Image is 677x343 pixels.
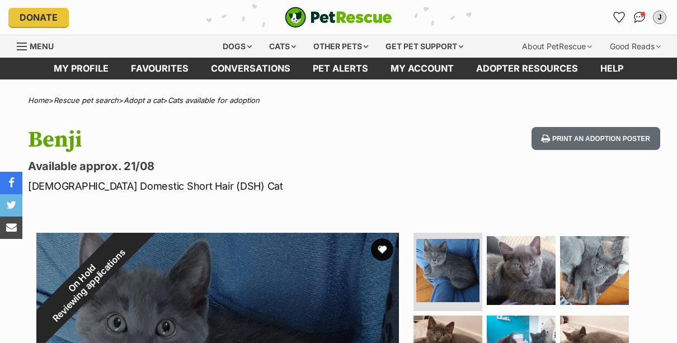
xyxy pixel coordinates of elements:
div: Get pet support [378,35,471,58]
img: Photo of Benji [416,239,479,302]
div: J [654,12,665,23]
span: Menu [30,41,54,51]
button: Print an adoption poster [532,127,660,150]
ul: Account quick links [610,8,669,26]
a: Adopter resources [465,58,589,79]
a: conversations [200,58,302,79]
a: Menu [17,35,62,55]
a: Home [28,96,49,105]
img: Photo of Benji [487,236,556,305]
div: Other pets [305,35,376,58]
img: Photo of Benji [560,236,629,305]
a: Help [589,58,634,79]
a: Rescue pet search [54,96,119,105]
div: About PetRescue [514,35,600,58]
div: Dogs [215,35,260,58]
a: Conversations [631,8,648,26]
a: Favourites [610,8,628,26]
img: chat-41dd97257d64d25036548639549fe6c8038ab92f7586957e7f3b1b290dea8141.svg [634,12,646,23]
img: logo-cat-932fe2b9b8326f06289b0f2fb663e598f794de774fb13d1741a6617ecf9a85b4.svg [285,7,392,28]
a: Favourites [120,58,200,79]
a: My account [379,58,465,79]
a: Pet alerts [302,58,379,79]
a: Cats available for adoption [168,96,260,105]
a: PetRescue [285,7,392,28]
p: Available approx. 21/08 [28,158,414,174]
button: My account [651,8,669,26]
h1: Benji [28,127,414,153]
a: Donate [8,8,69,27]
div: Cats [261,35,304,58]
span: Reviewing applications [51,247,128,324]
a: Adopt a cat [124,96,163,105]
p: [DEMOGRAPHIC_DATA] Domestic Short Hair (DSH) Cat [28,178,414,194]
button: favourite [371,238,393,261]
a: My profile [43,58,120,79]
div: Good Reads [602,35,669,58]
